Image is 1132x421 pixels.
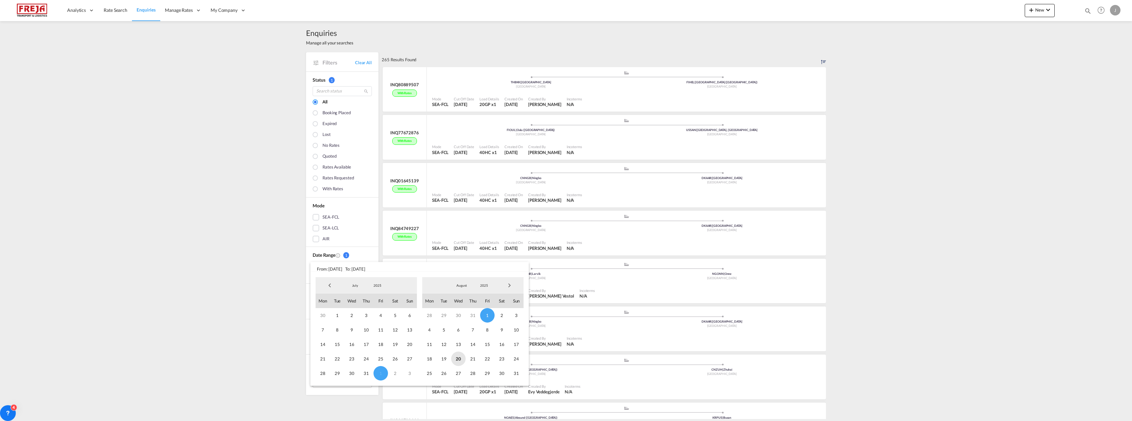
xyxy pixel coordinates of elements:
[422,294,437,308] span: Mon
[437,294,451,308] span: Tue
[509,294,524,308] span: Sun
[451,283,472,288] span: August
[373,294,388,308] span: Fri
[480,294,495,308] span: Fri
[344,280,366,290] md-select: Month: July
[345,283,366,288] span: July
[503,279,516,292] span: Next Month
[316,294,330,308] span: Mon
[474,283,495,288] span: 2025
[366,280,389,290] md-select: Year: 2025
[310,262,529,272] span: From: [DATE] To: [DATE]
[495,294,509,308] span: Sat
[367,283,388,288] span: 2025
[330,294,345,308] span: Tue
[359,294,373,308] span: Thu
[451,294,466,308] span: Wed
[402,294,417,308] span: Sun
[466,294,480,308] span: Thu
[323,279,336,292] span: Previous Month
[345,294,359,308] span: Wed
[388,294,402,308] span: Sat
[450,280,473,290] md-select: Month: August
[473,280,495,290] md-select: Year: 2025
